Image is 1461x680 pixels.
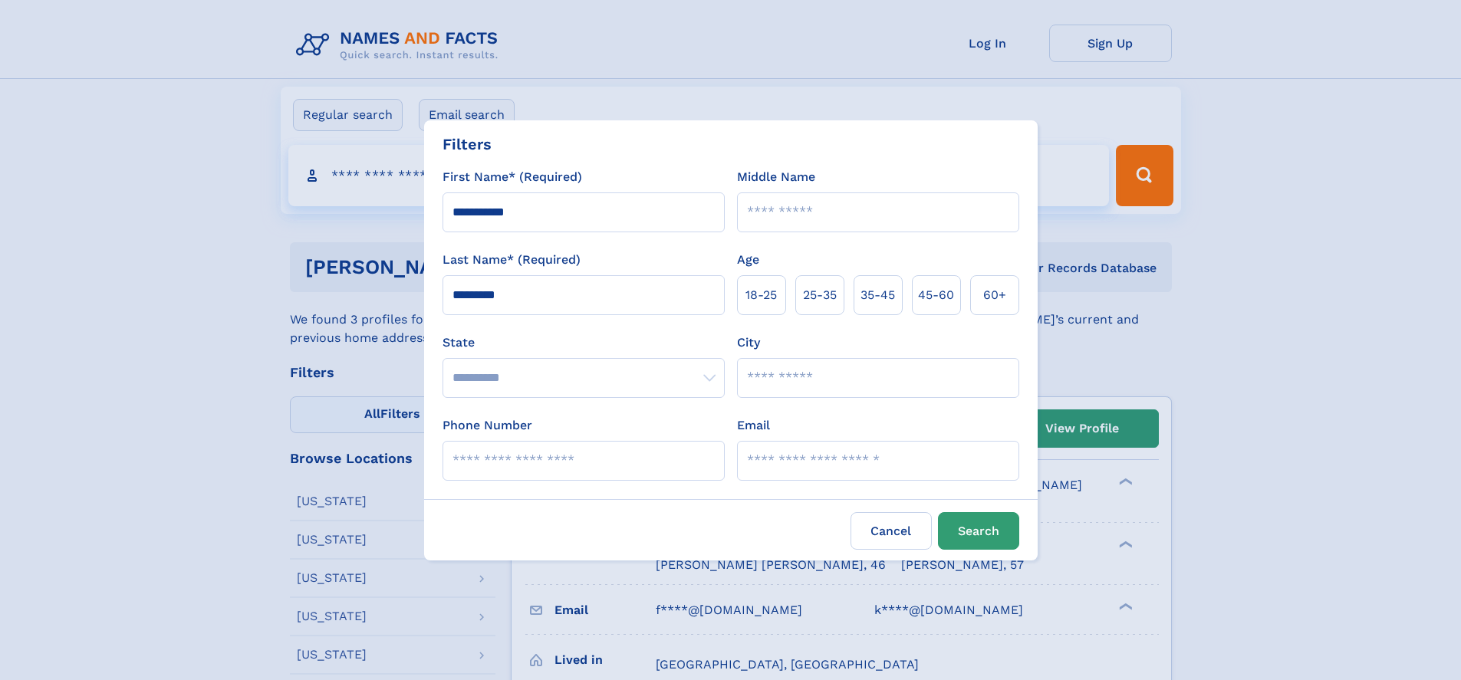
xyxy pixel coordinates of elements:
[918,286,954,304] span: 45‑60
[860,286,895,304] span: 35‑45
[737,416,770,435] label: Email
[737,168,815,186] label: Middle Name
[443,168,582,186] label: First Name* (Required)
[737,251,759,269] label: Age
[803,286,837,304] span: 25‑35
[443,133,492,156] div: Filters
[443,251,581,269] label: Last Name* (Required)
[737,333,760,352] label: City
[745,286,777,304] span: 18‑25
[938,512,1019,550] button: Search
[851,512,932,550] label: Cancel
[443,333,725,352] label: State
[983,286,1006,304] span: 60+
[443,416,532,435] label: Phone Number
